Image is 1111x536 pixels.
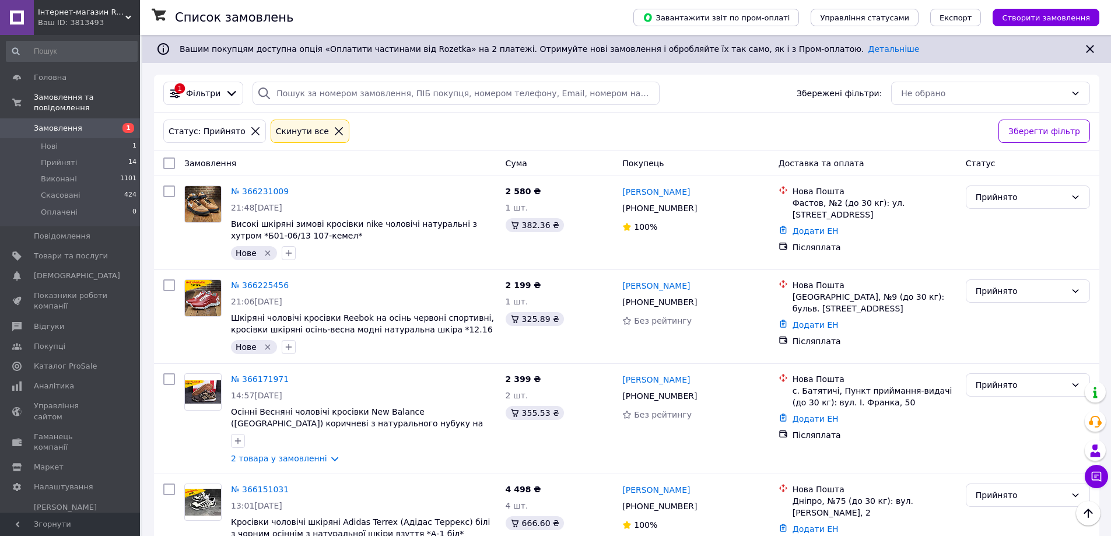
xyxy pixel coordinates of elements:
h1: Список замовлень [175,10,293,24]
span: Експорт [940,13,972,22]
span: 1 [132,141,136,152]
a: Фото товару [184,185,222,223]
span: Гаманець компанії [34,432,108,453]
a: Високі шкіряні зимові кросівки nike чоловічі натуральні з хутром *Б01-06/13 107-кемел* [231,219,477,240]
img: Фото товару [185,380,221,404]
svg: Видалити мітку [263,342,272,352]
span: Інтернет-магазин Real-Market [38,7,125,17]
a: Осінні Весняні чоловічі кросівки New Balance ([GEOGRAPHIC_DATA]) коричневі з натурального нубуку ... [231,407,483,440]
a: Додати ЕН [793,226,839,236]
span: Відгуки [34,321,64,332]
button: Створити замовлення [993,9,1099,26]
span: 14 [128,157,136,168]
span: 2 399 ₴ [506,374,541,384]
span: Маркет [34,462,64,472]
span: [PHONE_NUMBER] [622,502,697,511]
span: Завантажити звіт по пром-оплаті [643,12,790,23]
a: [PERSON_NAME] [622,186,690,198]
span: 100% [634,520,657,530]
span: Замовлення [34,123,82,134]
span: Оплачені [41,207,78,218]
a: № 366151031 [231,485,289,494]
span: Головна [34,72,66,83]
div: Нова Пошта [793,484,956,495]
span: Створити замовлення [1002,13,1090,22]
span: 4 498 ₴ [506,485,541,494]
span: 2 199 ₴ [506,281,541,290]
div: с. Батятичі, Пункт приймання-видачі (до 30 кг): вул. І. Франка, 50 [793,385,956,408]
div: Нова Пошта [793,373,956,385]
div: Прийнято [976,379,1066,391]
span: Статус [966,159,996,168]
a: Додати ЕН [793,320,839,330]
span: Показники роботи компанії [34,290,108,311]
span: Повідомлення [34,231,90,241]
div: Післяплата [793,429,956,441]
div: 355.53 ₴ [506,406,564,420]
a: [PERSON_NAME] [622,484,690,496]
a: № 366231009 [231,187,289,196]
div: Дніпро, №75 (до 30 кг): вул. [PERSON_NAME], 2 [793,495,956,519]
span: 2 580 ₴ [506,187,541,196]
span: Налаштування [34,482,93,492]
span: Вашим покупцям доступна опція «Оплатити частинами від Rozetka» на 2 платежі. Отримуйте нові замов... [180,44,919,54]
span: 1101 [120,174,136,184]
span: 1 шт. [506,203,528,212]
div: Прийнято [976,489,1066,502]
div: Прийнято [976,191,1066,204]
button: Завантажити звіт по пром-оплаті [633,9,799,26]
span: Покупець [622,159,664,168]
a: Створити замовлення [981,12,1099,22]
a: № 366171971 [231,374,289,384]
span: 4 шт. [506,501,528,510]
a: [PERSON_NAME] [622,374,690,386]
div: Не обрано [901,87,1066,100]
a: Фото товару [184,373,222,411]
span: 2 шт. [506,391,528,400]
a: № 366225456 [231,281,289,290]
span: 14:57[DATE] [231,391,282,400]
a: Шкіряні чоловічі кросівки Reebok на осінь червоні спортивні, кросівки шкіряні осінь-весна модні н... [231,313,494,346]
span: Каталог ProSale [34,361,97,372]
div: Післяплата [793,241,956,253]
span: [PHONE_NUMBER] [622,297,697,307]
div: [GEOGRAPHIC_DATA], №9 (до 30 кг): бульв. [STREET_ADDRESS] [793,291,956,314]
span: 0 [132,207,136,218]
span: Скасовані [41,190,80,201]
span: Аналітика [34,381,74,391]
span: [PHONE_NUMBER] [622,204,697,213]
span: Збережені фільтри: [797,87,882,99]
div: Післяплата [793,335,956,347]
span: 100% [634,222,657,232]
span: Зберегти фільтр [1008,125,1080,138]
button: Чат з покупцем [1085,465,1108,488]
a: Додати ЕН [793,414,839,423]
img: Фото товару [185,280,221,316]
div: Прийнято [976,285,1066,297]
span: Прийняті [41,157,77,168]
button: Зберегти фільтр [998,120,1090,143]
div: Нова Пошта [793,279,956,291]
span: 424 [124,190,136,201]
span: [PERSON_NAME] та рахунки [34,502,108,534]
span: Управління сайтом [34,401,108,422]
img: Фото товару [185,186,221,222]
span: [DEMOGRAPHIC_DATA] [34,271,120,281]
div: Cкинути все [274,125,331,138]
span: Cума [506,159,527,168]
span: Покупці [34,341,65,352]
a: [PERSON_NAME] [622,280,690,292]
span: Доставка та оплата [779,159,864,168]
input: Пошук за номером замовлення, ПІБ покупця, номером телефону, Email, номером накладної [253,82,659,105]
span: Фільтри [186,87,220,99]
span: 13:01[DATE] [231,501,282,510]
button: Експорт [930,9,982,26]
div: Статус: Прийнято [166,125,248,138]
div: Нова Пошта [793,185,956,197]
span: Без рейтингу [634,410,692,419]
button: Управління статусами [811,9,919,26]
div: Ваш ID: 3813493 [38,17,140,28]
